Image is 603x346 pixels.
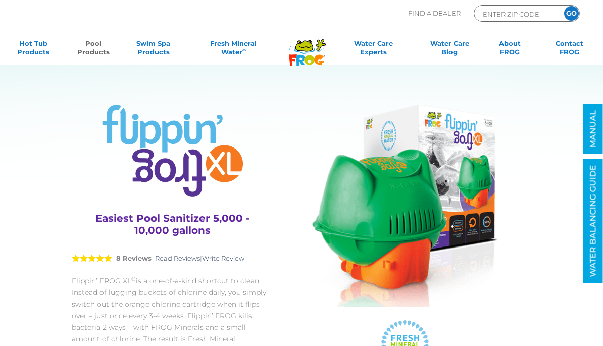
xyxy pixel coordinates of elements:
a: Water CareBlog [426,39,473,60]
h3: Easiest Pool Sanitizer 5,000 - 10,000 gallons [82,212,263,236]
span: 5 [72,254,112,262]
sup: ® [131,276,136,282]
a: ContactFROG [546,39,593,60]
input: GO [564,6,579,21]
a: MANUAL [583,104,603,154]
div: | [72,242,273,275]
a: WATER BALANCING GUIDE [583,159,603,283]
sup: ∞ [242,47,246,53]
img: Product Logo [102,105,243,197]
a: Fresh MineralWater∞ [190,39,277,60]
a: Water CareExperts [333,39,413,60]
strong: 8 Reviews [116,254,152,262]
a: Write Review [202,254,244,262]
p: Find A Dealer [408,5,461,22]
a: Read Reviews [155,254,200,262]
a: Hot TubProducts [10,39,57,60]
img: Frog Products Logo [283,26,331,66]
a: Swim SpaProducts [130,39,176,60]
a: PoolProducts [70,39,117,60]
a: AboutFROG [486,39,533,60]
